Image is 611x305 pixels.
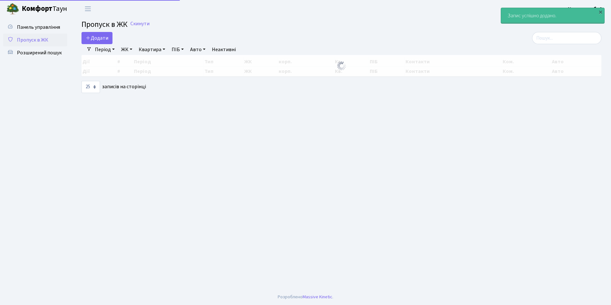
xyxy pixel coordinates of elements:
[92,44,117,55] a: Період
[501,8,604,23] div: Запис успішно додано.
[86,35,108,42] span: Додати
[130,21,150,27] a: Скинути
[22,4,67,14] span: Таун
[597,9,604,15] div: ×
[17,36,48,43] span: Пропуск в ЖК
[119,44,135,55] a: ЖК
[22,4,52,14] b: Комфорт
[6,3,19,15] img: logo.png
[17,49,62,56] span: Розширений пошук
[336,61,347,71] img: Обробка...
[303,293,332,300] a: Massive Kinetic
[188,44,208,55] a: Авто
[17,24,60,31] span: Панель управління
[532,32,601,44] input: Пошук...
[3,46,67,59] a: Розширений пошук
[3,34,67,46] a: Пропуск в ЖК
[80,4,96,14] button: Переключити навігацію
[81,19,128,30] span: Пропуск в ЖК
[278,293,333,301] div: Розроблено .
[3,21,67,34] a: Панель управління
[169,44,186,55] a: ПІБ
[81,81,146,93] label: записів на сторінці
[136,44,168,55] a: Квартира
[568,5,603,13] a: Консьєрж б. 4.
[209,44,238,55] a: Неактивні
[81,81,100,93] select: записів на сторінці
[81,32,112,44] a: Додати
[568,5,603,12] b: Консьєрж б. 4.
